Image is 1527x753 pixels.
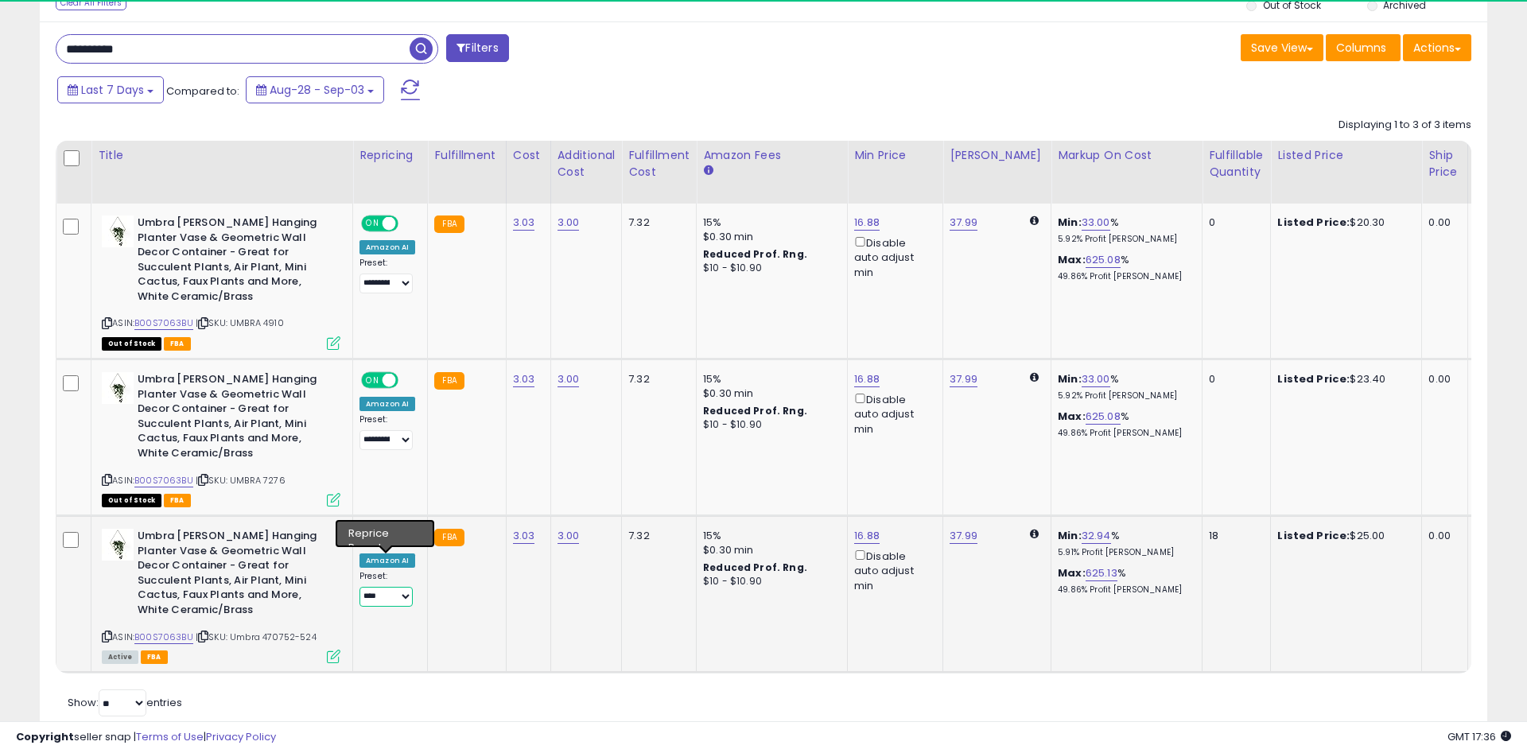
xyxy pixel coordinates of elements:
[1336,40,1386,56] span: Columns
[102,372,340,505] div: ASIN:
[1326,34,1401,61] button: Columns
[1082,215,1110,231] a: 33.00
[1277,147,1415,164] div: Listed Price
[950,528,977,544] a: 37.99
[164,337,191,351] span: FBA
[16,729,74,744] strong: Copyright
[513,215,535,231] a: 3.03
[98,147,346,164] div: Title
[1086,252,1121,268] a: 625.08
[1082,528,1111,544] a: 32.94
[102,494,161,507] span: All listings that are currently out of stock and unavailable for purchase on Amazon
[854,371,880,387] a: 16.88
[446,34,508,62] button: Filters
[246,76,384,103] button: Aug-28 - Sep-03
[703,262,835,275] div: $10 - $10.90
[558,371,580,387] a: 3.00
[1058,529,1190,558] div: %
[1447,729,1511,744] span: 2025-09-11 17:36 GMT
[950,371,977,387] a: 37.99
[854,215,880,231] a: 16.88
[1058,428,1190,439] p: 49.86% Profit [PERSON_NAME]
[1058,409,1086,424] b: Max:
[434,529,464,546] small: FBA
[950,215,977,231] a: 37.99
[1051,141,1203,204] th: The percentage added to the cost of goods (COGS) that forms the calculator for Min & Max prices.
[1339,118,1471,133] div: Displaying 1 to 3 of 3 items
[1428,147,1460,180] div: Ship Price
[628,529,684,543] div: 7.32
[359,571,415,607] div: Preset:
[196,474,286,487] span: | SKU: UMBRA 7276
[1403,34,1471,61] button: Actions
[950,147,1044,164] div: [PERSON_NAME]
[102,337,161,351] span: All listings that are currently out of stock and unavailable for purchase on Amazon
[359,397,415,411] div: Amazon AI
[1058,215,1190,245] div: %
[854,547,931,593] div: Disable auto adjust min
[1058,147,1195,164] div: Markup on Cost
[513,528,535,544] a: 3.03
[141,650,168,664] span: FBA
[628,372,684,386] div: 7.32
[166,83,239,99] span: Compared to:
[513,147,544,164] div: Cost
[854,234,931,280] div: Disable auto adjust min
[102,529,340,662] div: ASIN:
[1058,253,1190,282] div: %
[138,372,331,464] b: Umbra [PERSON_NAME] Hanging Planter Vase & Geometric Wall Decor Container - Great for Succulent P...
[1209,215,1258,230] div: 0
[628,147,690,180] div: Fulfillment Cost
[396,217,422,231] span: OFF
[1209,529,1258,543] div: 18
[513,371,535,387] a: 3.03
[703,386,835,401] div: $0.30 min
[703,575,835,588] div: $10 - $10.90
[1058,565,1086,580] b: Max:
[1058,215,1082,230] b: Min:
[1030,529,1039,539] i: Calculated using Dynamic Max Price.
[1082,371,1110,387] a: 33.00
[703,247,807,261] b: Reduced Prof. Rng.
[363,374,383,387] span: ON
[1277,529,1409,543] div: $25.00
[1058,252,1086,267] b: Max:
[1058,528,1082,543] b: Min:
[68,695,182,710] span: Show: entries
[1058,372,1190,402] div: %
[134,316,193,330] a: B00S7063BU
[1428,215,1455,230] div: 0.00
[854,528,880,544] a: 16.88
[1209,147,1264,180] div: Fulfillable Quantity
[1209,372,1258,386] div: 0
[359,147,421,164] div: Repricing
[359,553,415,568] div: Amazon AI
[1058,390,1190,402] p: 5.92% Profit [PERSON_NAME]
[1058,371,1082,386] b: Min:
[1428,372,1455,386] div: 0.00
[81,82,144,98] span: Last 7 Days
[134,474,193,487] a: B00S7063BU
[16,730,276,745] div: seller snap | |
[164,494,191,507] span: FBA
[1058,234,1190,245] p: 5.92% Profit [PERSON_NAME]
[102,650,138,664] span: All listings currently available for purchase on Amazon
[196,316,284,329] span: | SKU: UMBRA 4910
[703,529,835,543] div: 15%
[359,414,415,450] div: Preset:
[434,147,499,164] div: Fulfillment
[854,390,931,437] div: Disable auto adjust min
[1277,215,1409,230] div: $20.30
[1241,34,1323,61] button: Save View
[1277,371,1350,386] b: Listed Price:
[57,76,164,103] button: Last 7 Days
[1058,409,1190,439] div: %
[703,147,841,164] div: Amazon Fees
[1277,215,1350,230] b: Listed Price:
[1428,529,1455,543] div: 0.00
[102,215,134,247] img: 41GqEHdyoVL._SL40_.jpg
[1058,566,1190,596] div: %
[396,530,422,544] span: OFF
[703,561,807,574] b: Reduced Prof. Rng.
[434,215,464,233] small: FBA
